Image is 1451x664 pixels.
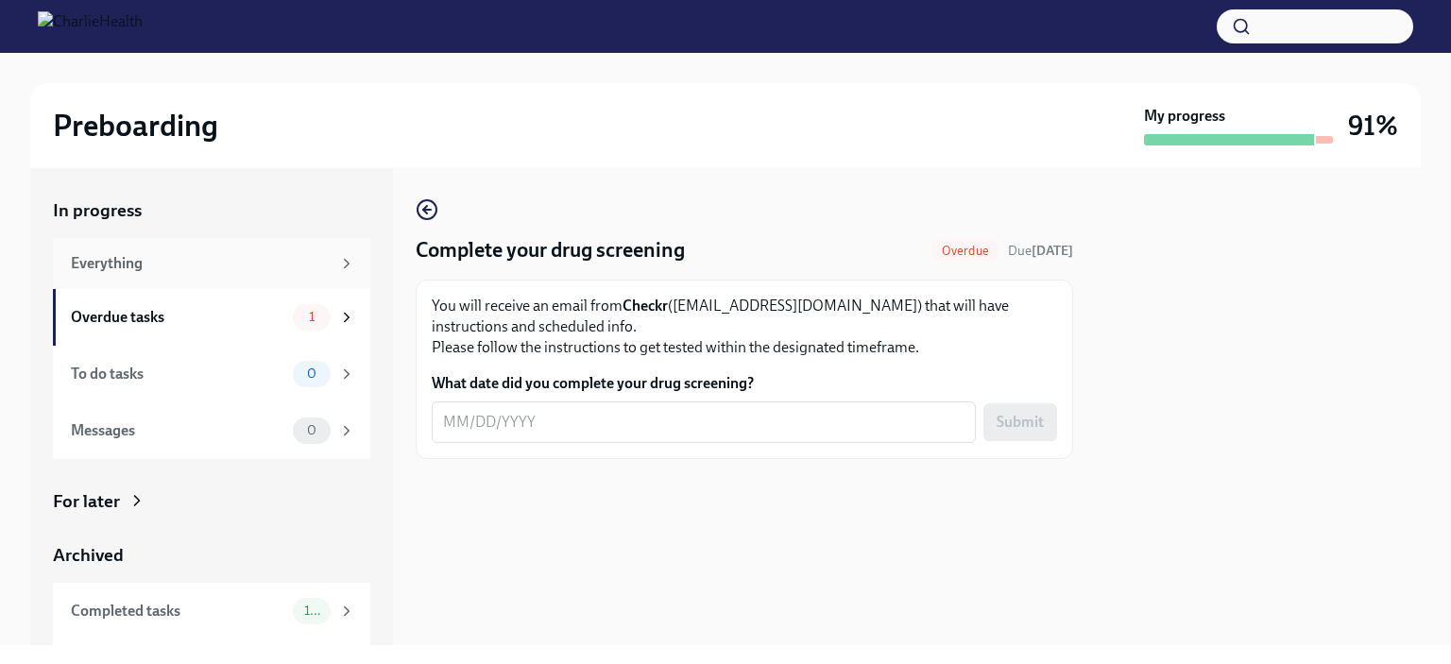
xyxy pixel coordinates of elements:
span: Overdue [930,244,1000,258]
a: For later [53,489,370,514]
h2: Preboarding [53,107,218,145]
a: To do tasks0 [53,346,370,402]
a: Completed tasks10 [53,583,370,639]
span: Due [1008,243,1073,259]
a: Messages0 [53,402,370,459]
p: You will receive an email from ([EMAIL_ADDRESS][DOMAIN_NAME]) that will have instructions and sch... [432,296,1057,358]
span: 0 [296,423,328,437]
span: 1 [298,310,326,324]
div: Messages [71,420,285,441]
div: Everything [71,253,331,274]
h3: 91% [1348,109,1398,143]
a: Archived [53,543,370,568]
div: Completed tasks [71,601,285,621]
strong: [DATE] [1032,243,1073,259]
strong: Checkr [623,297,668,315]
strong: My progress [1144,106,1225,127]
h4: Complete your drug screening [416,236,685,264]
span: August 6th, 2025 09:00 [1008,242,1073,260]
div: To do tasks [71,364,285,384]
div: For later [53,489,120,514]
span: 0 [296,366,328,381]
a: Everything [53,238,370,289]
div: Overdue tasks [71,307,285,328]
img: CharlieHealth [38,11,143,42]
a: Overdue tasks1 [53,289,370,346]
label: What date did you complete your drug screening? [432,373,1057,394]
a: In progress [53,198,370,223]
span: 10 [293,604,331,618]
